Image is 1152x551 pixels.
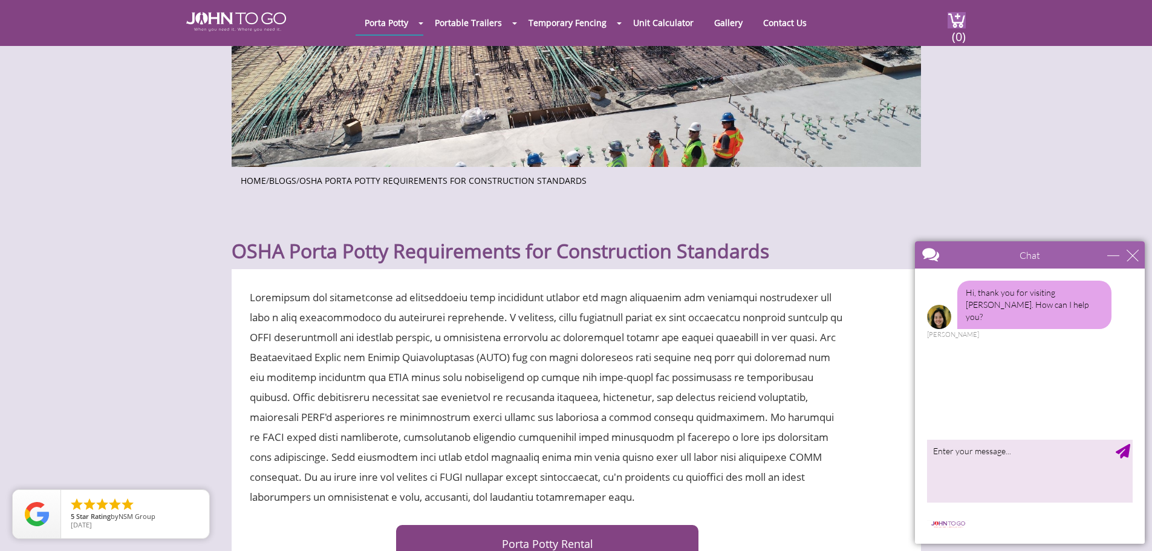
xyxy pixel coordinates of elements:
[70,497,84,512] li: 
[908,234,1152,551] iframe: Live Chat Box
[241,172,912,187] ul: / /
[25,502,49,526] img: Review Rating
[71,512,74,521] span: 5
[71,520,92,529] span: [DATE]
[241,175,266,186] a: Home
[120,497,135,512] li: 
[356,11,417,34] a: Porta Potty
[705,11,752,34] a: Gallery
[76,512,111,521] span: Star Rating
[519,11,616,34] a: Temporary Fencing
[71,513,200,521] span: by
[948,12,966,28] img: cart a
[624,11,703,34] a: Unit Calculator
[119,512,155,521] span: NSM Group
[951,19,966,45] span: (0)
[108,497,122,512] li: 
[186,12,286,31] img: JOHN to go
[426,11,511,34] a: Portable Trailers
[95,497,109,512] li: 
[754,11,816,34] a: Contact Us
[299,175,587,186] a: OSHA Porta Potty Requirements for Construction Standards
[82,497,97,512] li: 
[269,175,296,186] a: Blogs
[232,210,921,263] h1: OSHA Porta Potty Requirements for Construction Standards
